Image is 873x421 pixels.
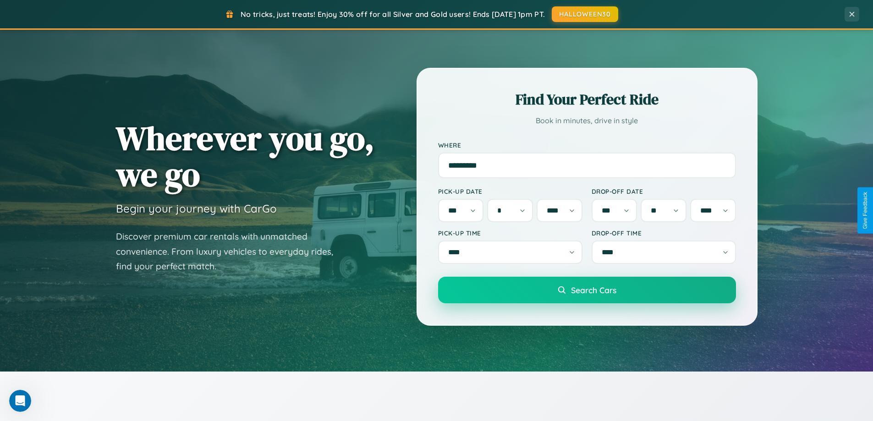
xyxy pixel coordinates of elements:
h1: Wherever you go, we go [116,120,374,192]
label: Drop-off Date [592,187,736,195]
iframe: Intercom live chat [9,390,31,412]
label: Pick-up Time [438,229,582,237]
label: Pick-up Date [438,187,582,195]
span: Search Cars [571,285,616,295]
h3: Begin your journey with CarGo [116,202,277,215]
p: Book in minutes, drive in style [438,114,736,127]
button: Search Cars [438,277,736,303]
div: Give Feedback [862,192,868,229]
span: No tricks, just treats! Enjoy 30% off for all Silver and Gold users! Ends [DATE] 1pm PT. [241,10,545,19]
p: Discover premium car rentals with unmatched convenience. From luxury vehicles to everyday rides, ... [116,229,345,274]
label: Where [438,141,736,149]
h2: Find Your Perfect Ride [438,89,736,109]
button: HALLOWEEN30 [552,6,618,22]
label: Drop-off Time [592,229,736,237]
